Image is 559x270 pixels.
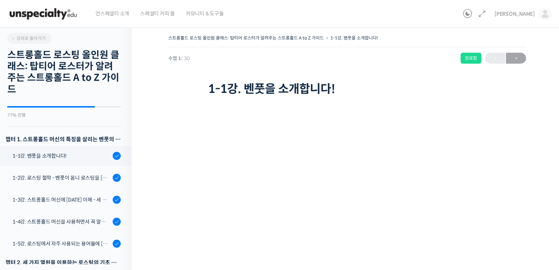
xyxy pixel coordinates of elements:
[11,35,46,41] span: 강의로 돌아가기
[461,53,481,64] div: 완료함
[506,53,526,63] span: →
[330,35,378,41] a: 1-1강. 벤풋을 소개합니다!
[12,152,110,160] div: 1-1강. 벤풋을 소개합니다!
[495,11,535,17] span: [PERSON_NAME]
[12,218,110,226] div: 1-4강. 스트롱홀드 머신을 사용하면서 꼭 알고 있어야 할 유의사항
[12,174,110,182] div: 1-2강. 로스팅 철학 - 벤풋이 옴니 로스팅을 [DATE] 않는 이유
[5,134,121,144] h3: 챕터 1. 스트롱홀드 머신의 특징을 살리는 벤풋의 로스팅 방식
[7,49,121,95] h2: 스트롱홀드 로스팅 올인원 클래스: 탑티어 로스터가 알려주는 스트롱홀드 A to Z 가이드
[168,56,190,61] span: 수업 1
[168,35,324,41] a: 스트롱홀드 로스팅 올인원 클래스: 탑티어 로스터가 알려주는 스트롱홀드 A to Z 가이드
[208,82,486,96] h1: 1-1강. 벤풋을 소개합니다!
[5,258,121,267] div: 챕터 2. 세 가지 열원을 이용하는 로스팅의 기초 설계
[7,33,51,44] a: 강의로 돌아가기
[181,55,190,61] span: / 30
[7,113,121,117] div: 77% 진행
[506,53,526,64] a: 다음→
[12,240,110,248] div: 1-5강. 로스팅에서 자주 사용되는 용어들에 [DATE] 이해
[12,196,110,204] div: 1-3강. 스트롱홀드 머신에 [DATE] 이해 - 세 가지 열원이 만들어내는 변화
